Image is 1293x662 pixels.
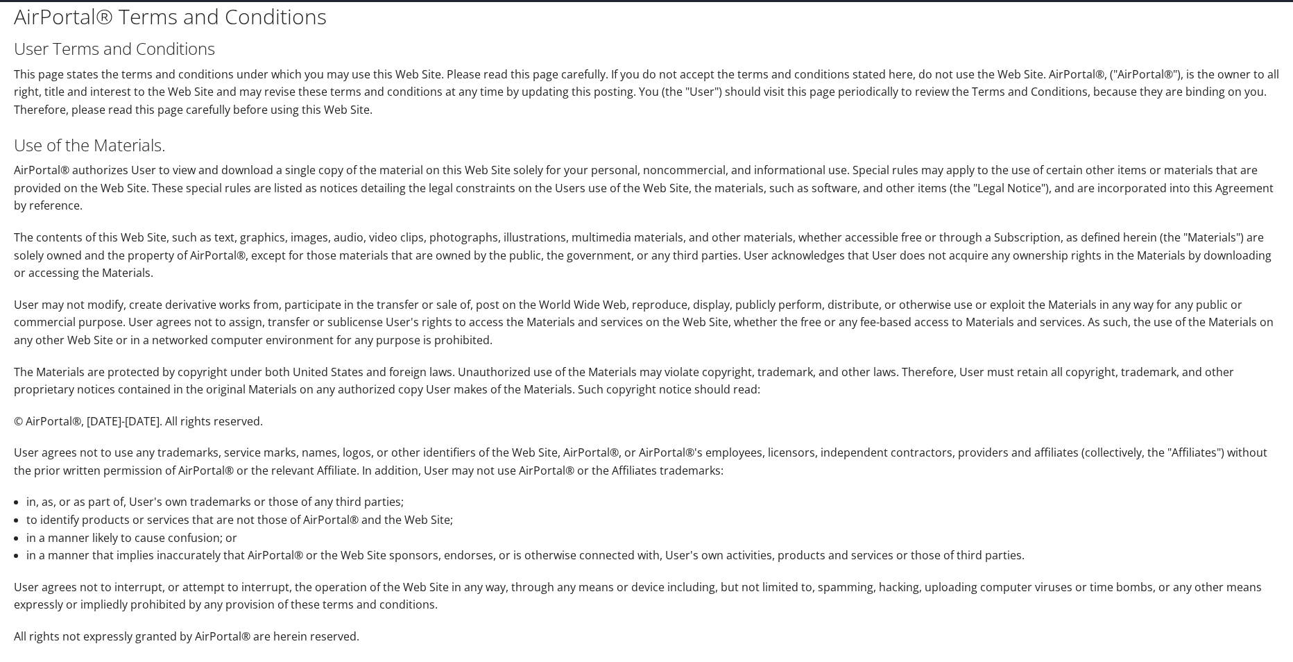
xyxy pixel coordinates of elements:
[26,493,1279,511] li: in, as, or as part of, User's own trademarks or those of any third parties;
[14,628,1279,646] p: All rights not expressly granted by AirPortal® are herein reserved.
[14,162,1279,215] p: AirPortal® authorizes User to view and download a single copy of the material on this Web Site so...
[14,37,1279,60] h2: User Terms and Conditions
[14,2,1279,31] h1: AirPortal® Terms and Conditions
[14,229,1279,282] p: The contents of this Web Site, such as text, graphics, images, audio, video clips, photographs, i...
[14,444,1279,479] p: User agrees not to use any trademarks, service marks, names, logos, or other identifiers of the W...
[14,66,1279,119] p: This page states the terms and conditions under which you may use this Web Site. Please read this...
[14,413,1279,431] p: © AirPortal®, [DATE]-[DATE]. All rights reserved.
[26,529,1279,548] li: in a manner likely to cause confusion; or
[14,133,1279,157] h2: Use of the Materials.
[26,547,1279,565] li: in a manner that implies inaccurately that AirPortal® or the Web Site sponsors, endorses, or is o...
[14,364,1279,399] p: The Materials are protected by copyright under both United States and foreign laws. Unauthorized ...
[26,511,1279,529] li: to identify products or services that are not those of AirPortal® and the Web Site;
[14,579,1279,614] p: User agrees not to interrupt, or attempt to interrupt, the operation of the Web Site in any way, ...
[14,296,1279,350] p: User may not modify, create derivative works from, participate in the transfer or sale of, post o...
